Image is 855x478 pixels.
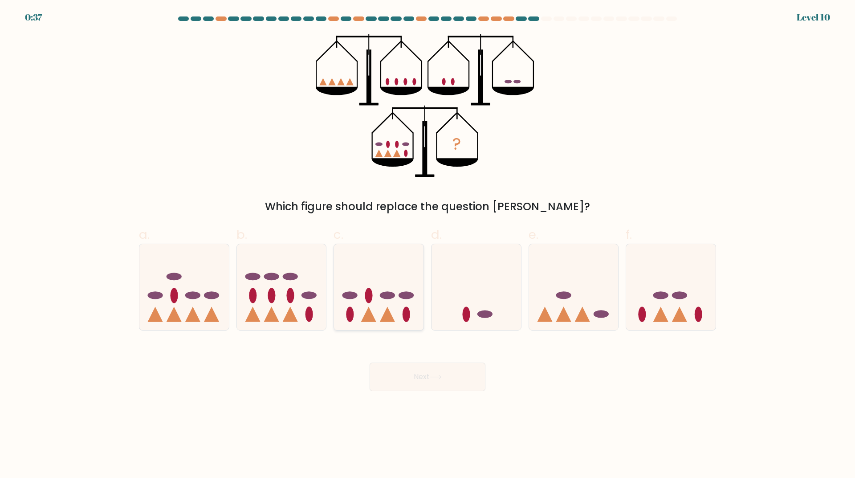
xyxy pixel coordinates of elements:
button: Next [370,363,485,391]
div: Which figure should replace the question [PERSON_NAME]? [144,199,711,215]
span: e. [529,226,538,243]
div: Level 10 [797,11,830,24]
span: b. [236,226,247,243]
span: f. [626,226,632,243]
tspan: ? [452,132,461,155]
span: c. [334,226,343,243]
div: 0:37 [25,11,42,24]
span: a. [139,226,150,243]
span: d. [431,226,442,243]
